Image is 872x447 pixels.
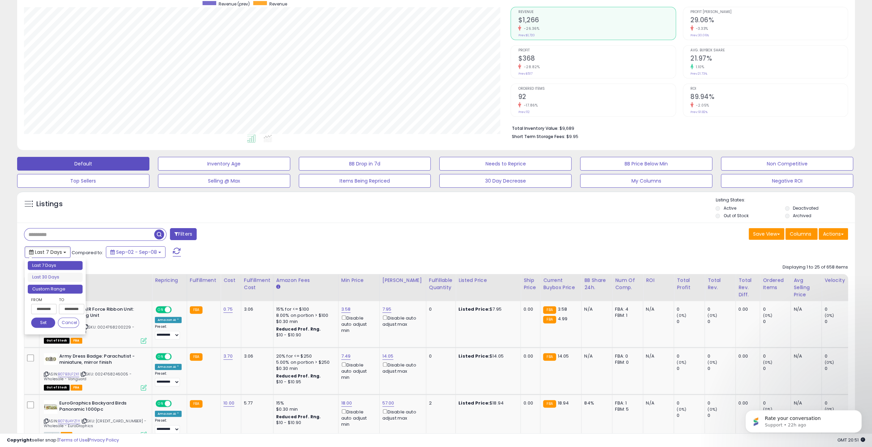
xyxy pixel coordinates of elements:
small: FBA [190,353,202,361]
div: Disable auto adjust min [341,361,374,381]
div: Amazon AI * [155,364,182,370]
h2: 92 [518,93,675,102]
div: Ship Price [524,277,537,291]
small: (0%) [824,360,834,365]
button: Filters [170,228,197,240]
a: Terms of Use [59,437,88,443]
b: Listed Price: [458,400,490,406]
div: $14.05 [458,353,515,359]
li: Last 7 Days [28,261,83,270]
iframe: Intercom notifications message [735,396,872,444]
div: ASIN: [44,353,147,390]
div: Num of Comp. [615,277,640,291]
small: FBA [543,353,556,361]
span: All listings that are currently out of stock and unavailable for purchase on Amazon [44,338,70,344]
div: $10 - $10.95 [276,379,333,385]
div: Disable auto adjust max [382,361,421,374]
div: FBA: 4 [615,306,638,312]
small: (0%) [824,313,834,318]
div: 0 [824,306,852,312]
small: 1.10% [693,64,704,70]
div: 0 [708,365,735,372]
b: Short Term Storage Fees: [512,134,565,139]
button: Columns [785,228,818,240]
b: Listed Price: [458,353,490,359]
div: Amazon AI * [155,317,182,323]
div: $0.30 min [276,365,333,372]
button: 30 Day Decrease [439,174,572,188]
div: N/A [584,353,607,359]
button: Selling @ Max [158,174,290,188]
div: Avg Selling Price [794,277,819,298]
div: 0 [763,353,790,359]
span: ON [156,353,165,359]
div: 0.00 [738,306,754,312]
small: -28.82% [521,64,540,70]
button: Default [17,157,149,171]
small: -26.36% [521,26,539,31]
small: Amazon Fees. [276,284,280,290]
small: FBA [543,400,556,408]
h2: 29.06% [690,16,848,25]
div: ASIN: [44,306,147,343]
a: 7.95 [382,306,392,313]
b: Listed Price: [458,306,490,312]
div: 0 [677,365,704,372]
span: All listings that are currently out of stock and unavailable for purchase on Amazon [44,385,70,390]
div: 0 [824,353,852,359]
button: Save View [749,228,784,240]
strong: Copyright [7,437,32,443]
span: 3.58 [558,306,567,312]
span: 14.05 [558,353,569,359]
small: Prev: 91.82% [690,110,708,114]
button: Last 7 Days [25,246,71,258]
div: Displaying 1 to 25 of 658 items [783,264,848,271]
button: Cancel [58,318,79,328]
span: ROI [690,87,848,91]
button: Items Being Repriced [299,174,431,188]
button: Needs to Reprice [439,157,572,171]
span: ON [156,400,165,406]
div: Disable auto adjust min [341,408,374,428]
div: 0 [429,306,450,312]
div: 3.06 [244,306,268,312]
button: BB Price Below Min [580,157,712,171]
div: Preset: [155,418,182,434]
span: Ordered Items [518,87,675,91]
small: (0%) [763,313,772,318]
div: FBM: 5 [615,406,638,412]
small: Prev: $1,720 [518,33,535,37]
small: (0%) [708,407,717,412]
span: ON [156,307,165,312]
span: | SKU: 0024768200229 - Wholesale - Vanguard [44,324,134,335]
div: FBA: 0 [615,353,638,359]
div: 0.00 [738,353,754,359]
div: Preset: [155,324,182,340]
div: 0 [824,365,852,372]
div: ROI [646,277,671,284]
button: Set [31,318,55,328]
div: N/A [646,306,668,312]
small: Prev: 112 [518,110,529,114]
a: Privacy Policy [89,437,119,443]
div: FBM: 0 [615,359,638,365]
div: 0 [677,400,704,406]
div: 0 [429,353,450,359]
label: Deactivated [793,205,819,211]
a: 18.00 [341,400,352,407]
small: (0%) [708,360,717,365]
button: Inventory Age [158,157,290,171]
h2: 21.97% [690,54,848,64]
small: Prev: 30.06% [690,33,709,37]
a: 10.00 [223,400,234,407]
div: 0 [677,319,704,325]
div: 0 [677,306,704,312]
button: Non Competitive [721,157,853,171]
div: 84% [584,400,607,406]
div: N/A [584,306,607,312]
div: 0 [824,319,852,325]
div: Listed Price [458,277,518,284]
